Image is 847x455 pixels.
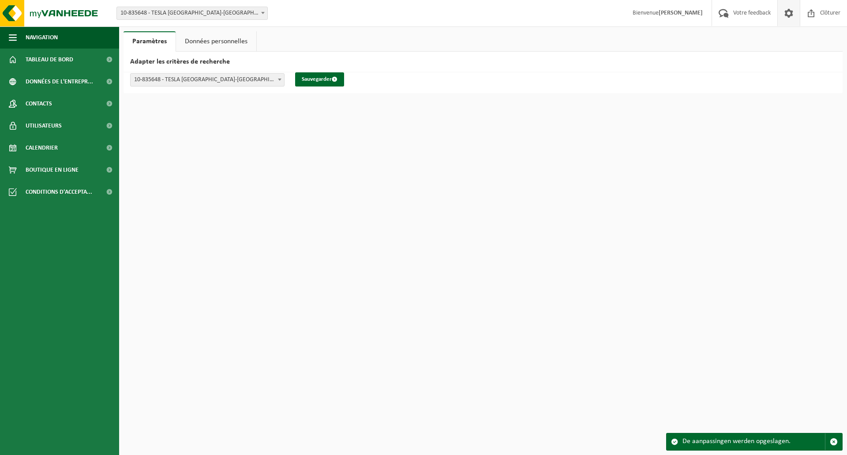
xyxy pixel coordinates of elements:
div: De aanpassingen werden opgeslagen. [682,433,825,450]
span: Boutique en ligne [26,159,79,181]
span: Calendrier [26,137,58,159]
span: Navigation [26,26,58,49]
span: 10-835648 - TESLA BELGIUM-BRUSSEL 1 - ZAVENTEM [116,7,268,20]
span: Contacts [26,93,52,115]
h2: Adapter les critères de recherche [124,52,843,72]
span: Conditions d'accepta... [26,181,92,203]
strong: [PERSON_NAME] [659,10,703,16]
a: Paramètres [124,31,176,52]
span: Données de l'entrepr... [26,71,93,93]
a: Données personnelles [176,31,256,52]
span: 10-835648 - TESLA BELGIUM-BRUSSEL 1 - ZAVENTEM [131,74,284,86]
span: 10-835648 - TESLA BELGIUM-BRUSSEL 1 - ZAVENTEM [117,7,267,19]
span: 10-835648 - TESLA BELGIUM-BRUSSEL 1 - ZAVENTEM [130,73,285,86]
span: Tableau de bord [26,49,73,71]
button: Sauvegarder [295,72,344,86]
span: Utilisateurs [26,115,62,137]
